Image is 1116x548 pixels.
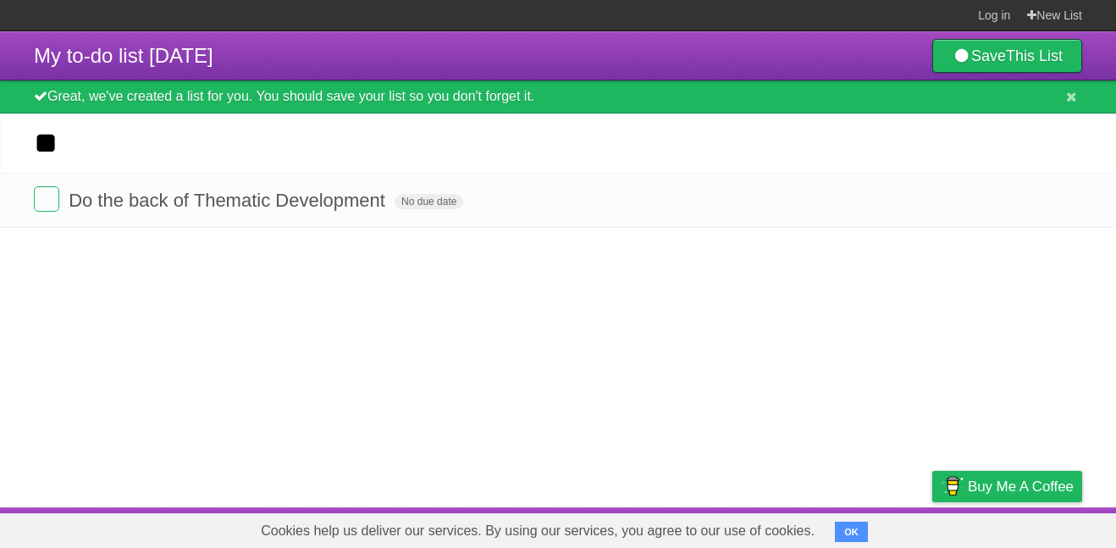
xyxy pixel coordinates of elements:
a: Privacy [910,512,954,544]
span: Buy me a coffee [968,472,1074,501]
img: Buy me a coffee [941,472,964,501]
a: SaveThis List [932,39,1082,73]
span: My to-do list [DATE] [34,44,213,67]
span: Cookies help us deliver our services. By using our services, you agree to our use of cookies. [244,514,831,548]
span: Do the back of Thematic Development [69,190,389,211]
a: Buy me a coffee [932,471,1082,502]
span: No due date [395,194,463,209]
a: About [707,512,743,544]
button: OK [835,522,868,542]
a: Suggest a feature [975,512,1082,544]
a: Developers [763,512,831,544]
b: This List [1006,47,1063,64]
a: Terms [853,512,890,544]
label: Done [34,186,59,212]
